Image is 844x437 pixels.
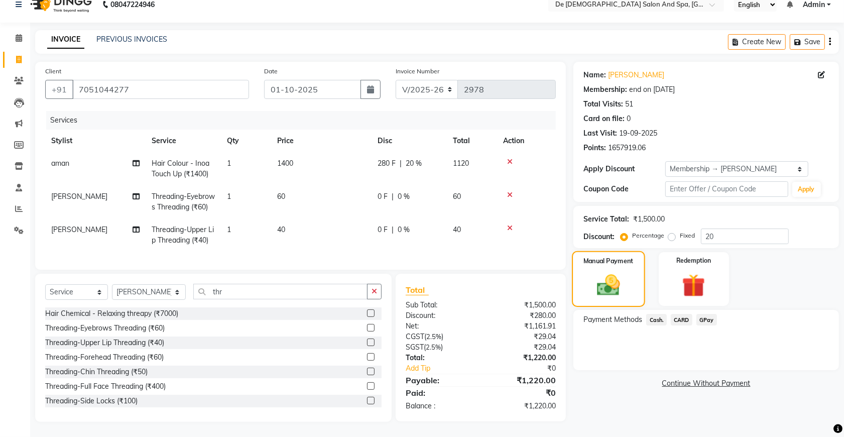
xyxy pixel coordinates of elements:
[398,321,481,332] div: Net:
[583,256,634,266] label: Manual Payment
[398,300,481,310] div: Sub Total:
[583,184,665,194] div: Coupon Code
[152,159,209,178] span: Hair Colour - Inoa Touch Up (₹1400)
[583,114,625,124] div: Card on file:
[481,387,564,399] div: ₹0
[45,67,61,76] label: Client
[629,84,675,95] div: end on [DATE]
[481,300,564,310] div: ₹1,500.00
[398,401,481,411] div: Balance :
[378,225,388,235] span: 0 F
[447,130,497,152] th: Total
[481,374,564,386] div: ₹1,220.00
[45,367,148,377] div: Threading-Chin Threading (₹50)
[398,225,410,235] span: 0 %
[398,191,410,202] span: 0 %
[398,332,481,342] div: ( )
[45,338,164,348] div: Threading-Upper Lip Threading (₹40)
[453,192,461,201] span: 60
[696,314,717,325] span: GPay
[406,158,422,169] span: 20 %
[47,31,84,49] a: INVOICE
[680,231,695,240] label: Fixed
[790,34,825,50] button: Save
[406,343,424,352] span: SGST
[665,181,788,197] input: Enter Offer / Coupon Code
[400,158,402,169] span: |
[426,343,441,351] span: 2.5%
[51,225,107,234] span: [PERSON_NAME]
[45,308,178,319] div: Hair Chemical - Relaxing threapy (₹7000)
[392,225,394,235] span: |
[728,34,786,50] button: Create New
[277,159,293,168] span: 1400
[378,191,388,202] span: 0 F
[45,80,73,99] button: +91
[146,130,221,152] th: Service
[583,232,615,242] div: Discount:
[227,159,231,168] span: 1
[481,310,564,321] div: ₹280.00
[406,285,429,295] span: Total
[608,70,664,80] a: [PERSON_NAME]
[481,342,564,353] div: ₹29.04
[45,130,146,152] th: Stylist
[398,374,481,386] div: Payable:
[583,143,606,153] div: Points:
[583,214,629,225] div: Service Total:
[398,342,481,353] div: ( )
[193,284,368,299] input: Search or Scan
[227,225,231,234] span: 1
[96,35,167,44] a: PREVIOUS INVOICES
[583,99,623,110] div: Total Visits:
[583,128,617,139] div: Last Visit:
[392,191,394,202] span: |
[45,323,165,334] div: Threading-Eyebrows Threading (₹60)
[271,130,372,152] th: Price
[671,314,692,325] span: CARD
[398,353,481,363] div: Total:
[72,80,249,99] input: Search by Name/Mobile/Email/Code
[45,352,164,363] div: Threading-Forehead Threading (₹60)
[497,130,556,152] th: Action
[583,164,665,174] div: Apply Discount
[152,225,214,245] span: Threading-Upper Lip Threading (₹40)
[675,271,712,300] img: _gift.svg
[378,158,396,169] span: 280 F
[792,182,821,197] button: Apply
[481,332,564,342] div: ₹29.04
[495,363,563,374] div: ₹0
[481,353,564,363] div: ₹1,220.00
[625,99,633,110] div: 51
[227,192,231,201] span: 1
[583,70,606,80] div: Name:
[646,314,667,325] span: Cash.
[676,256,711,265] label: Redemption
[398,387,481,399] div: Paid:
[608,143,646,153] div: 1657919.06
[277,192,285,201] span: 60
[632,231,664,240] label: Percentage
[481,321,564,332] div: ₹1,161.91
[51,192,107,201] span: [PERSON_NAME]
[426,333,441,341] span: 2.5%
[45,396,138,406] div: Threading-Side Locks (₹100)
[406,332,424,341] span: CGST
[453,159,469,168] span: 1120
[277,225,285,234] span: 40
[46,111,563,130] div: Services
[45,381,166,392] div: Threading-Full Face Threading (₹400)
[627,114,631,124] div: 0
[51,159,69,168] span: aman
[372,130,447,152] th: Disc
[481,401,564,411] div: ₹1,220.00
[583,314,642,325] span: Payment Methods
[590,272,628,298] img: _cash.svg
[633,214,665,225] div: ₹1,500.00
[396,67,439,76] label: Invoice Number
[152,192,215,211] span: Threading-Eyebrows Threading (₹60)
[453,225,461,234] span: 40
[583,84,627,95] div: Membership:
[398,310,481,321] div: Discount:
[264,67,278,76] label: Date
